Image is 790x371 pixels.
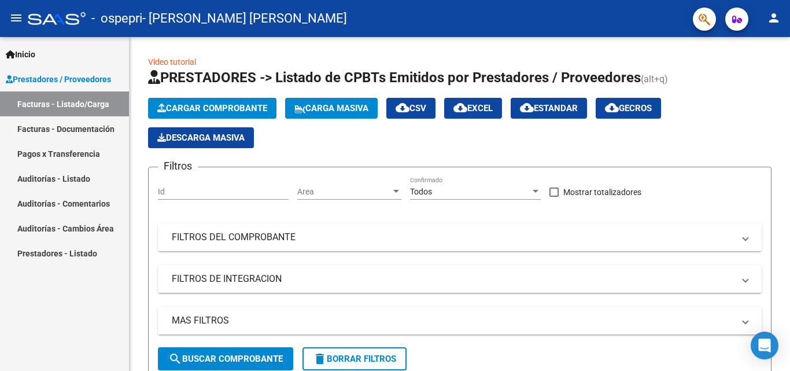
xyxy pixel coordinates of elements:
mat-expansion-panel-header: MAS FILTROS [158,307,762,335]
mat-icon: cloud_download [453,101,467,115]
button: Carga Masiva [285,98,378,119]
mat-panel-title: FILTROS DE INTEGRACION [172,273,734,285]
span: Prestadores / Proveedores [6,73,111,86]
button: Buscar Comprobante [158,347,293,370]
button: EXCEL [444,98,502,119]
span: Todos [410,187,432,196]
span: Gecros [605,103,652,113]
span: - ospepri [91,6,142,31]
mat-icon: person [767,11,781,25]
mat-icon: search [168,352,182,366]
h3: Filtros [158,158,198,174]
button: Estandar [511,98,587,119]
app-download-masive: Descarga masiva de comprobantes (adjuntos) [148,127,254,148]
span: EXCEL [453,103,493,113]
span: Mostrar totalizadores [563,185,641,199]
mat-icon: cloud_download [396,101,409,115]
span: Borrar Filtros [313,354,396,364]
button: CSV [386,98,435,119]
span: Estandar [520,103,578,113]
span: Inicio [6,48,35,61]
mat-expansion-panel-header: FILTROS DE INTEGRACION [158,265,762,293]
button: Gecros [596,98,661,119]
mat-panel-title: MAS FILTROS [172,314,734,327]
button: Cargar Comprobante [148,98,276,119]
span: PRESTADORES -> Listado de CPBTs Emitidos por Prestadores / Proveedores [148,69,641,86]
mat-icon: menu [9,11,23,25]
span: Area [297,187,391,197]
div: Open Intercom Messenger [751,332,778,359]
a: Video tutorial [148,57,196,67]
mat-icon: delete [313,352,327,366]
mat-panel-title: FILTROS DEL COMPROBANTE [172,231,734,244]
span: - [PERSON_NAME] [PERSON_NAME] [142,6,347,31]
span: (alt+q) [641,74,668,85]
span: CSV [396,103,426,113]
button: Borrar Filtros [302,347,407,370]
button: Descarga Masiva [148,127,254,148]
span: Cargar Comprobante [157,103,267,113]
mat-expansion-panel-header: FILTROS DEL COMPROBANTE [158,223,762,251]
span: Carga Masiva [294,103,368,113]
span: Descarga Masiva [157,133,245,143]
mat-icon: cloud_download [605,101,619,115]
mat-icon: cloud_download [520,101,534,115]
span: Buscar Comprobante [168,354,283,364]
